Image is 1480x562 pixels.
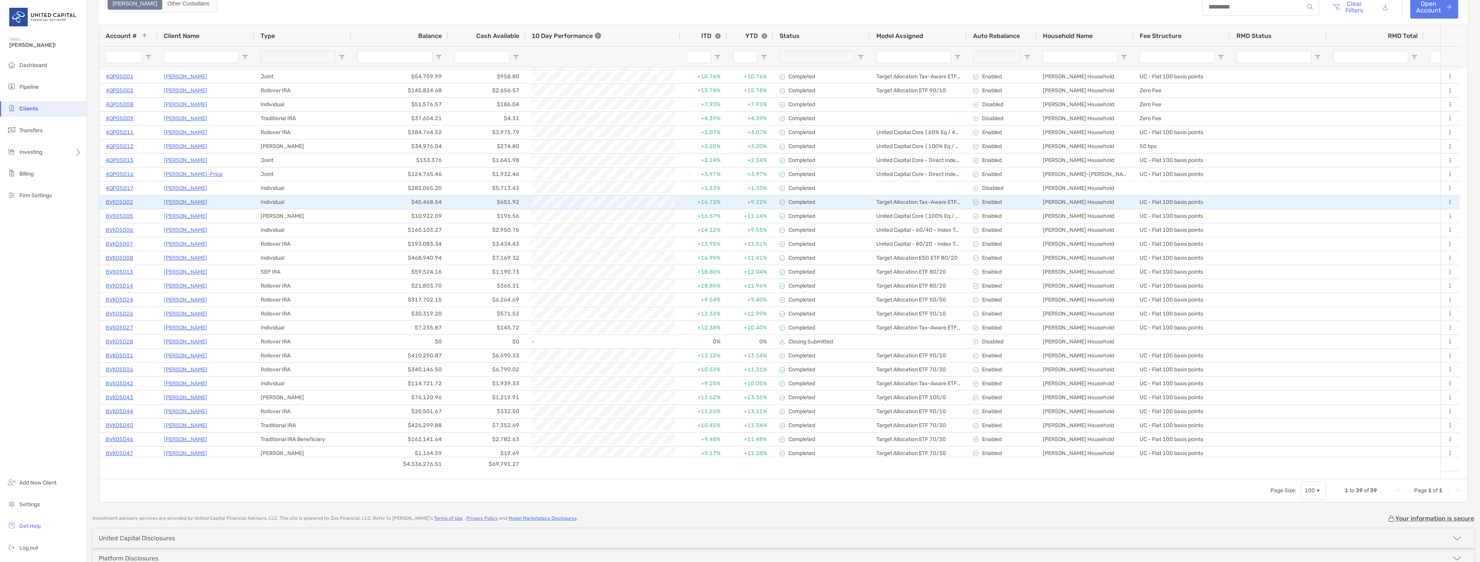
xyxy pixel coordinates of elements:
div: [PERSON_NAME] Household [1037,195,1133,209]
a: [PERSON_NAME] [164,281,207,291]
div: [PERSON_NAME] [254,140,351,153]
div: [PERSON_NAME]-[PERSON_NAME]'s Household [1037,167,1133,181]
a: [PERSON_NAME] [164,197,207,207]
div: [PERSON_NAME] Household [1037,140,1133,153]
img: complete icon [779,228,785,233]
a: [PERSON_NAME] [164,86,207,95]
div: Target Allocation ETF 80/20 [870,279,967,293]
div: Target Allocation ETF 80/20 [870,265,967,279]
a: [PERSON_NAME] [164,114,207,123]
a: 8VK05007 [106,239,133,249]
button: Open Filter Menu [1218,54,1224,60]
button: Open Filter Menu [1121,54,1127,60]
a: 8VK05024 [106,295,133,305]
div: UC - Flat 100 basis points [1133,279,1230,293]
span: Firm Settings [19,192,52,199]
a: [PERSON_NAME] [164,100,207,109]
input: RMD Status Filter Input [1236,51,1312,63]
div: $34,976.04 [351,140,448,153]
div: +11.51% [727,237,773,251]
div: UC - Flat 100 basis points [1133,223,1230,237]
div: UC - Flat 100 basis points [1133,153,1230,167]
div: [PERSON_NAME] Household [1037,265,1133,279]
input: Client Name Filter Input [164,51,239,63]
div: Joint [254,70,351,83]
p: [PERSON_NAME] [164,267,207,277]
img: dashboard icon [7,60,16,69]
p: 4QP05012 [106,141,134,151]
div: $958.80 [448,70,525,83]
div: +2.14% [727,153,773,167]
div: $145,824.68 [351,84,448,97]
img: complete icon [779,88,785,93]
img: complete icon [779,74,785,79]
img: complete icon [779,130,785,135]
a: 4QP05011 [106,128,134,137]
div: +10.40% [727,321,773,334]
div: UC - Flat 100 basis points [1133,209,1230,223]
p: [PERSON_NAME] [164,183,207,193]
div: $7,169.32 [448,251,525,265]
div: Traditional IRA [254,112,351,125]
div: Target Allocation Tax-Aware ETF 90/10 [870,70,967,83]
div: +9.22% [727,195,773,209]
div: $365.31 [448,279,525,293]
a: [PERSON_NAME] [164,253,207,263]
div: +3.97% [727,167,773,181]
input: Account # Filter Input [106,51,142,63]
img: icon image [973,269,979,275]
div: $186.04 [448,98,525,111]
a: 8VK05008 [106,253,133,263]
img: complete icon [779,297,785,303]
img: icon image [973,172,979,177]
button: Open Filter Menu [1315,54,1321,60]
span: Dashboard [19,62,47,69]
a: 4QP05001 [106,72,134,81]
div: United Capital Core - Direct Indexing (70% Eq / 30% Fi) (GOV/CORP) [870,153,967,167]
div: SEP IRA [254,265,351,279]
img: investing icon [7,147,16,156]
a: 4QP05008 [106,100,134,109]
span: Billing [19,171,34,177]
div: +16.99% [680,251,727,265]
input: Household Name Filter Input [1043,51,1118,63]
div: $4.31 [448,112,525,125]
img: icon image [973,241,979,247]
p: 4QP05016 [106,169,134,179]
img: complete icon [779,116,785,121]
div: $160,103.27 [351,223,448,237]
div: [PERSON_NAME] Household [1037,181,1133,195]
img: icon image [973,311,979,317]
div: +11.14% [727,209,773,223]
img: complete icon [779,172,785,177]
a: 8VK05006 [106,225,133,235]
div: $3,975.79 [448,126,525,139]
div: $384,764.52 [351,126,448,139]
a: [PERSON_NAME] [164,211,207,221]
div: +18.85% [680,279,727,293]
div: Zero Fee [1133,84,1230,97]
a: [PERSON_NAME] [164,295,207,305]
div: $54,759.99 [351,70,448,83]
div: +1.33% [727,181,773,195]
p: [PERSON_NAME] [164,155,207,165]
img: firm-settings icon [7,190,16,200]
div: $30,319.20 [351,307,448,321]
div: $59,524.16 [351,265,448,279]
div: $274.80 [448,140,525,153]
input: Model Assigned Filter Input [876,51,951,63]
div: Individual [254,98,351,111]
div: [PERSON_NAME] Household [1037,251,1133,265]
div: $7,235.87 [351,321,448,334]
div: UC - Flat 100 basis points [1133,265,1230,279]
img: complete icon [779,311,785,317]
a: 4QP05009 [106,114,134,123]
p: [PERSON_NAME] [164,309,207,319]
div: +3.07% [680,126,727,139]
input: YTD Filter Input [733,51,758,63]
img: complete icon [779,241,785,247]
